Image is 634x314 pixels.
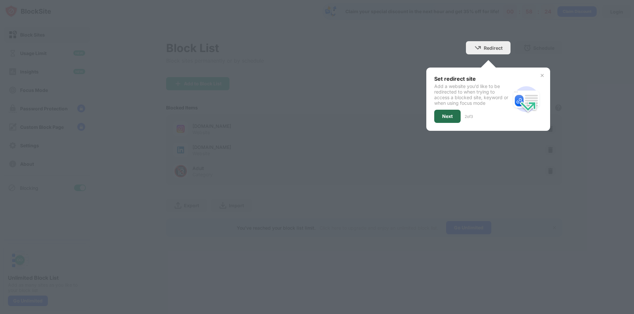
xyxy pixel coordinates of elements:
div: Redirect [484,45,503,51]
img: x-button.svg [540,73,545,78]
div: 2 of 3 [465,114,473,119]
div: Set redirect site [434,75,511,82]
div: Next [442,114,453,119]
div: Add a website you’d like to be redirected to when trying to access a blocked site, keyword or whe... [434,83,511,106]
img: redirect.svg [511,83,542,115]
